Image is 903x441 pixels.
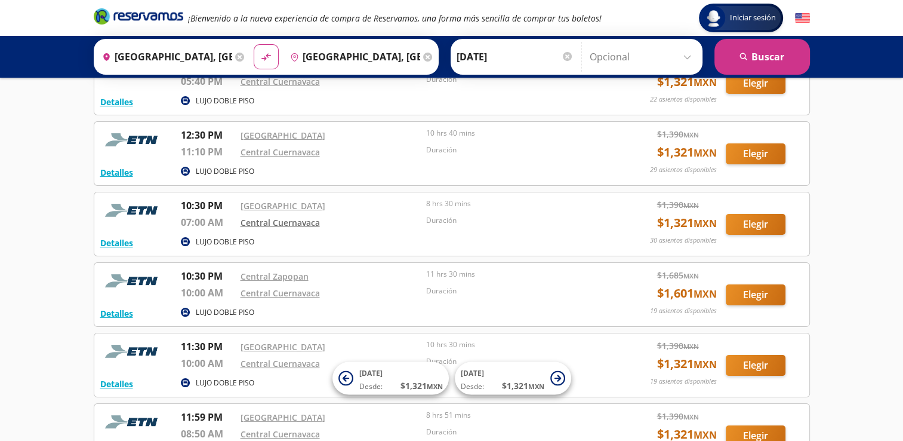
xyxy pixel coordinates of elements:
[241,271,309,282] a: Central Zapopan
[461,368,484,378] span: [DATE]
[502,379,544,392] span: $ 1,321
[181,269,235,283] p: 10:30 PM
[188,13,602,24] em: ¡Bienvenido a la nueva experiencia de compra de Reservamos, una forma más sencilla de comprar tus...
[196,307,254,318] p: LUJO DOBLE PISO
[100,339,166,363] img: RESERVAMOS
[657,269,699,281] span: $ 1,685
[650,376,717,387] p: 19 asientos disponibles
[94,7,183,25] i: Brand Logo
[181,74,235,88] p: 05:40 PM
[426,427,606,437] p: Duración
[726,214,785,235] button: Elegir
[359,368,383,378] span: [DATE]
[181,356,235,370] p: 10:00 AM
[285,42,420,72] input: Buscar Destino
[100,198,166,222] img: RESERVAMOS
[241,358,320,369] a: Central Cuernavaca
[332,362,449,395] button: [DATE]Desde:$1,321MXN
[196,96,254,106] p: LUJO DOBLE PISO
[683,130,699,139] small: MXN
[196,378,254,388] p: LUJO DOBLE PISO
[100,96,133,108] button: Detalles
[241,287,320,299] a: Central Cuernavaca
[181,410,235,424] p: 11:59 PM
[726,73,785,94] button: Elegir
[694,217,717,230] small: MXN
[426,145,606,155] p: Duración
[657,410,699,422] span: $ 1,390
[657,198,699,211] span: $ 1,390
[181,286,235,300] p: 10:00 AM
[657,284,717,302] span: $ 1,601
[726,284,785,305] button: Elegir
[181,128,235,142] p: 12:30 PM
[426,339,606,350] p: 10 hrs 30 mins
[683,271,699,280] small: MXN
[426,128,606,139] p: 10 hrs 40 mins
[181,215,235,229] p: 07:00 AM
[650,306,717,316] p: 19 asientos disponibles
[590,42,696,72] input: Opcional
[726,355,785,376] button: Elegir
[457,42,574,72] input: Elegir Fecha
[241,412,325,423] a: [GEOGRAPHIC_DATA]
[426,410,606,421] p: 8 hrs 51 mins
[426,356,606,367] p: Duración
[657,214,717,232] span: $ 1,321
[100,378,133,390] button: Detalles
[196,237,254,247] p: LUJO DOBLE PISO
[795,11,810,26] button: English
[359,381,383,392] span: Desde:
[196,166,254,177] p: LUJO DOBLE PISO
[97,42,232,72] input: Buscar Origen
[181,427,235,441] p: 08:50 AM
[241,76,320,87] a: Central Cuernavaca
[100,166,133,179] button: Detalles
[683,342,699,351] small: MXN
[427,382,443,391] small: MXN
[100,269,166,293] img: RESERVAMOS
[241,341,325,353] a: [GEOGRAPHIC_DATA]
[94,7,183,29] a: Brand Logo
[683,412,699,421] small: MXN
[241,217,320,228] a: Central Cuernavaca
[694,358,717,371] small: MXN
[650,235,717,246] p: 30 asientos disponibles
[241,146,320,158] a: Central Cuernavaca
[100,237,133,249] button: Detalles
[426,74,606,85] p: Duración
[694,76,717,89] small: MXN
[726,143,785,164] button: Elegir
[400,379,443,392] span: $ 1,321
[241,428,320,440] a: Central Cuernavaca
[714,39,810,75] button: Buscar
[455,362,571,395] button: [DATE]Desde:$1,321MXN
[657,355,717,373] span: $ 1,321
[694,287,717,301] small: MXN
[657,73,717,91] span: $ 1,321
[181,145,235,159] p: 11:10 PM
[650,165,717,175] p: 29 asientos disponibles
[694,146,717,160] small: MXN
[461,381,484,392] span: Desde:
[100,128,166,152] img: RESERVAMOS
[426,215,606,226] p: Duración
[426,269,606,280] p: 11 hrs 30 mins
[181,339,235,354] p: 11:30 PM
[657,143,717,161] span: $ 1,321
[528,382,544,391] small: MXN
[426,286,606,296] p: Duración
[725,12,781,24] span: Iniciar sesión
[100,307,133,320] button: Detalles
[426,198,606,209] p: 8 hrs 30 mins
[241,200,325,212] a: [GEOGRAPHIC_DATA]
[181,198,235,213] p: 10:30 PM
[100,410,166,434] img: RESERVAMOS
[650,94,717,105] p: 22 asientos disponibles
[657,339,699,352] span: $ 1,390
[683,201,699,210] small: MXN
[241,130,325,141] a: [GEOGRAPHIC_DATA]
[657,128,699,140] span: $ 1,390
